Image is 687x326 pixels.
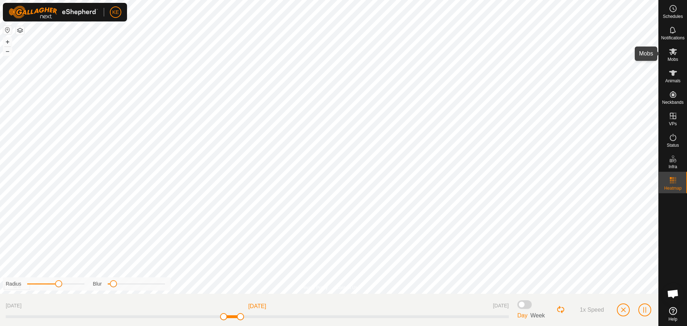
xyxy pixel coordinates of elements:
span: Neckbands [662,100,683,104]
button: Speed Button [571,304,610,316]
span: Heatmap [664,186,682,190]
span: Help [668,317,677,321]
button: – [3,47,12,55]
button: Map Layers [16,26,24,35]
span: 1x Speed [580,307,604,313]
label: Blur [93,280,102,288]
span: [DATE] [248,302,266,311]
button: Loop Button [556,305,566,315]
span: Mobs [668,57,678,62]
button: + [3,38,12,46]
div: Open chat [662,283,684,305]
span: Infra [668,165,677,169]
a: Help [659,304,687,324]
span: KE [112,9,119,16]
a: Contact Us [336,284,357,291]
span: [DATE] [6,302,21,311]
span: Week [530,312,545,318]
span: Day [517,312,527,318]
span: [DATE] [493,302,509,311]
span: Animals [665,79,681,83]
span: Status [667,143,679,147]
a: Privacy Policy [301,284,328,291]
label: Radius [6,280,21,288]
button: Reset Map [3,26,12,34]
img: Gallagher Logo [9,6,98,19]
span: Schedules [663,14,683,19]
span: Notifications [661,36,684,40]
span: VPs [669,122,677,126]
